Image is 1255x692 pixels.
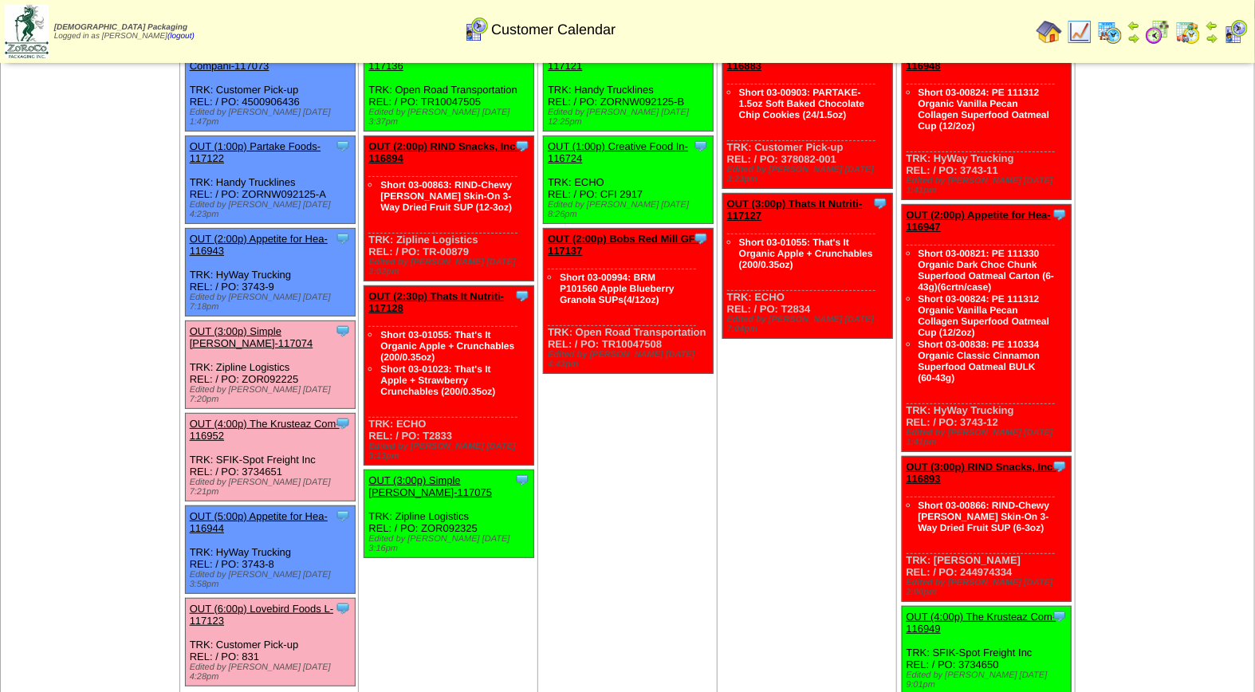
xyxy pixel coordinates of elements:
img: arrowright.gif [1206,32,1218,45]
div: TRK: ECHO REL: / PO: T2833 [364,286,534,466]
img: calendarcustomer.gif [463,17,489,42]
img: Tooltip [335,508,351,524]
a: OUT (1:00p) Partake Foods-117122 [190,140,321,164]
span: Customer Calendar [491,22,616,38]
div: TRK: Zipline Logistics REL: / PO: TR-00879 [364,136,534,281]
div: TRK: SFIK-Spot Freight Inc REL: / PO: 3734651 [185,414,355,501]
span: [DEMOGRAPHIC_DATA] Packaging [54,23,187,32]
div: TRK: Customer Pick-up REL: / PO: 4500906436 [185,44,355,132]
img: Tooltip [872,195,888,211]
img: arrowright.gif [1127,32,1140,45]
a: OUT (4:00p) The Krusteaz Com-116952 [190,418,340,442]
a: Short 03-00821: PE 111330 Organic Dark Choc Chunk Superfood Oatmeal Carton (6-43g)(6crtn/case) [919,248,1055,293]
div: TRK: HyWay Trucking REL: / PO: 3743-12 [902,205,1072,452]
a: Short 03-00824: PE 111312 Organic Vanilla Pecan Collagen Superfood Oatmeal Cup (12/2oz) [919,293,1050,338]
a: OUT (2:00p) RIND Snacks, Inc-116894 [368,140,519,164]
img: arrowleft.gif [1206,19,1218,32]
div: Edited by [PERSON_NAME] [DATE] 3:23pm [727,165,892,184]
img: calendarprod.gif [1097,19,1123,45]
a: Short 03-00866: RIND-Chewy [PERSON_NAME] Skin-On 3-Way Dried Fruit SUP (6-3oz) [919,500,1050,533]
div: Edited by [PERSON_NAME] [DATE] 7:21pm [190,478,355,497]
div: TRK: Handy Trucklines REL: / PO: ZORNW092125-A [185,136,355,224]
img: home.gif [1037,19,1062,45]
img: Tooltip [514,138,530,154]
div: TRK: [PERSON_NAME] REL: / PO: 244974334 [902,457,1072,602]
div: Edited by [PERSON_NAME] [DATE] 4:28pm [190,663,355,682]
div: Edited by [PERSON_NAME] [DATE] 7:04pm [727,315,892,334]
a: Short 03-00824: PE 111312 Organic Vanilla Pecan Collagen Superfood Oatmeal Cup (12/2oz) [919,87,1050,132]
a: Short 03-01055: That's It Organic Apple + Crunchables (200/0.35oz) [380,329,514,363]
a: Short 03-00863: RIND-Chewy [PERSON_NAME] Skin-On 3-Way Dried Fruit SUP (12-3oz) [380,179,512,213]
a: Short 03-01023: That's It Apple + Strawberry Crunchables (200/0.35oz) [380,364,495,397]
img: calendarinout.gif [1175,19,1201,45]
img: Tooltip [1052,206,1068,222]
div: TRK: Handy Trucklines REL: / PO: ZORNW092125-B [544,44,714,132]
div: Edited by [PERSON_NAME] [DATE] 8:26pm [548,200,713,219]
a: OUT (4:00p) The Krusteaz Com-116949 [907,611,1056,635]
div: Edited by [PERSON_NAME] [DATE] 7:18pm [190,293,355,312]
div: Edited by [PERSON_NAME] [DATE] 3:13pm [368,442,533,461]
a: Short 03-00903: PARTAKE-1.5oz Soft Baked Chocolate Chip Cookies (24/1.5oz) [739,87,864,120]
a: OUT (3:00p) Simple [PERSON_NAME]-117074 [190,325,313,349]
a: Short 03-00838: PE 110334 Organic Classic Cinnamon Superfood Oatmeal BULK (60-43g) [919,339,1041,383]
div: TRK: ECHO REL: / PO: T2834 [722,194,892,339]
img: Tooltip [335,323,351,339]
div: Edited by [PERSON_NAME] [DATE] 2:00pm [907,578,1072,597]
a: OUT (2:00p) Appetite for Hea-116947 [907,209,1052,233]
div: TRK: HyWay Trucking REL: / PO: 3743-11 [902,44,1072,200]
div: TRK: HyWay Trucking REL: / PO: 3743-9 [185,229,355,317]
a: OUT (2:00p) Appetite for Hea-116943 [190,233,328,257]
a: Short 03-01055: That's It Organic Apple + Crunchables (200/0.35oz) [739,237,873,270]
img: Tooltip [335,415,351,431]
div: TRK: Zipline Logistics REL: / PO: ZOR092325 [364,470,534,558]
div: Edited by [PERSON_NAME] [DATE] 9:01pm [907,670,1072,690]
a: OUT (3:00p) RIND Snacks, Inc-116893 [907,461,1057,485]
a: OUT (5:00p) Appetite for Hea-116944 [190,510,328,534]
div: Edited by [PERSON_NAME] [DATE] 3:37pm [368,108,533,127]
div: TRK: HyWay Trucking REL: / PO: 3743-8 [185,506,355,594]
div: TRK: Customer Pick-up REL: / PO: 831 [185,599,355,686]
a: OUT (3:00p) Simple [PERSON_NAME]-117075 [368,474,492,498]
div: Edited by [PERSON_NAME] [DATE] 1:41pm [907,176,1072,195]
div: Edited by [PERSON_NAME] [DATE] 7:20pm [190,385,355,404]
img: line_graph.gif [1067,19,1092,45]
div: Edited by [PERSON_NAME] [DATE] 4:23pm [190,200,355,219]
a: OUT (3:00p) Thats It Nutriti-117127 [727,198,863,222]
div: Edited by [PERSON_NAME] [DATE] 12:25pm [548,108,713,127]
img: calendarcustomer.gif [1223,19,1249,45]
a: (logout) [167,32,195,41]
img: Tooltip [1052,458,1068,474]
a: OUT (2:00p) Bobs Red Mill GF-117137 [548,233,698,257]
div: Edited by [PERSON_NAME] [DATE] 1:47pm [190,108,355,127]
div: Edited by [PERSON_NAME] [DATE] 4:43pm [548,350,713,369]
img: Tooltip [693,138,709,154]
div: TRK: Zipline Logistics REL: / PO: ZOR092225 [185,321,355,409]
img: zoroco-logo-small.webp [5,5,49,58]
div: TRK: Open Road Transportation REL: / PO: TR10047508 [544,229,714,374]
span: Logged in as [PERSON_NAME] [54,23,195,41]
img: Tooltip [693,230,709,246]
a: OUT (6:00p) Lovebird Foods L-117123 [190,603,333,627]
div: TRK: Open Road Transportation REL: / PO: TR10047505 [364,44,534,132]
img: Tooltip [335,600,351,616]
img: arrowleft.gif [1127,19,1140,32]
div: Edited by [PERSON_NAME] [DATE] 3:16pm [368,534,533,553]
div: Edited by [PERSON_NAME] [DATE] 3:58pm [190,570,355,589]
img: Tooltip [514,472,530,488]
img: Tooltip [514,288,530,304]
a: Short 03-00994: BRM P101560 Apple Blueberry Granola SUPs(4/12oz) [560,272,675,305]
a: OUT (1:00p) Creative Food In-116724 [548,140,688,164]
div: Edited by [PERSON_NAME] [DATE] 2:02pm [368,258,533,277]
div: TRK: Customer Pick-up REL: / PO: 378082-001 [722,44,892,189]
div: TRK: ECHO REL: / PO: CFI 2917 [544,136,714,224]
img: Tooltip [335,230,351,246]
img: Tooltip [1052,608,1068,624]
a: OUT (2:30p) Thats It Nutriti-117128 [368,290,504,314]
img: calendarblend.gif [1145,19,1170,45]
div: Edited by [PERSON_NAME] [DATE] 1:41pm [907,428,1072,447]
img: Tooltip [335,138,351,154]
